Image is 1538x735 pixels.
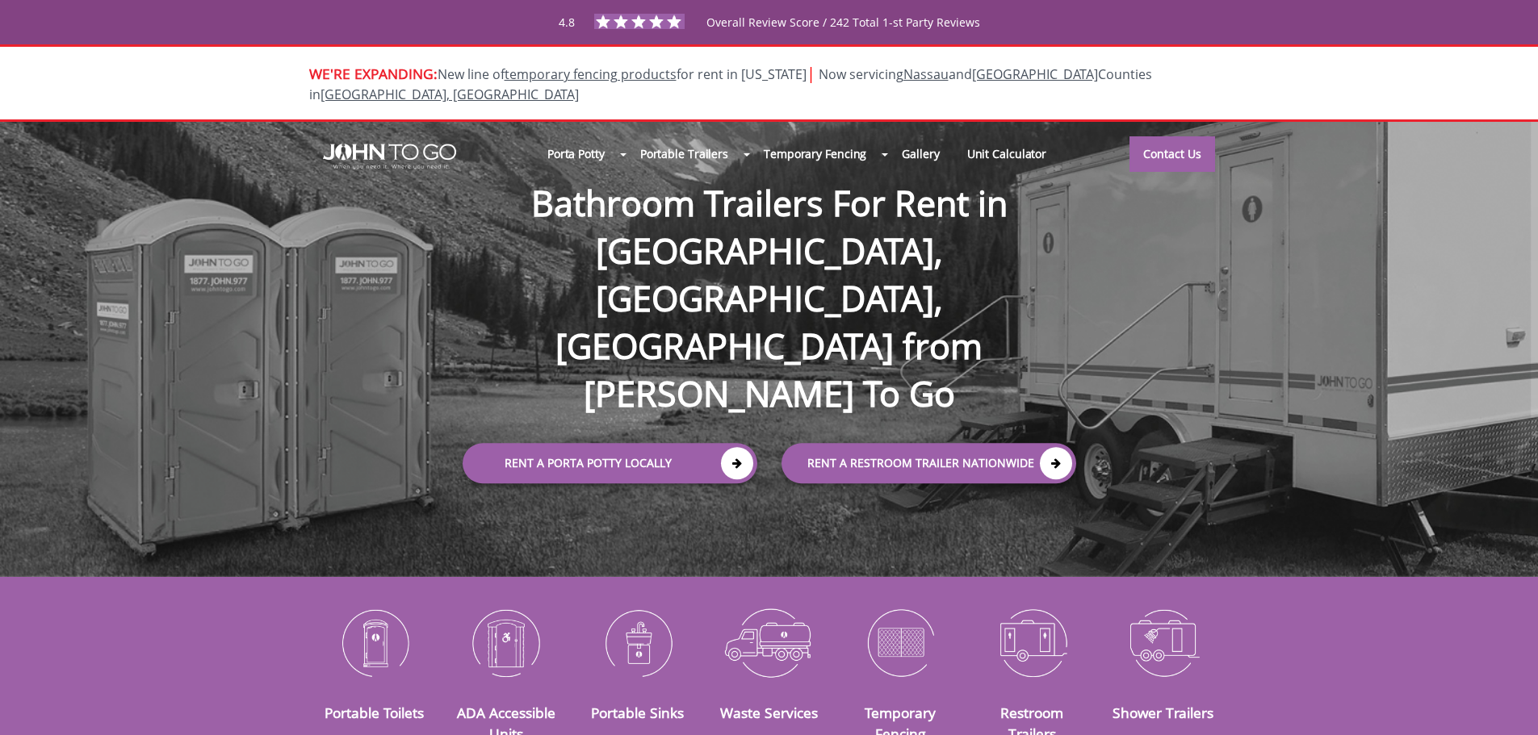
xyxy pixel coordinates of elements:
[321,600,429,684] img: Portable-Toilets-icon_N.png
[309,65,1152,103] span: Now servicing and Counties in
[505,65,677,83] a: temporary fencing products
[782,443,1076,483] a: rent a RESTROOM TRAILER Nationwide
[534,136,618,171] a: Porta Potty
[627,136,742,171] a: Portable Trailers
[706,15,980,62] span: Overall Review Score / 242 Total 1-st Party Reviews
[1129,136,1215,172] a: Contact Us
[1110,600,1217,684] img: Shower-Trailers-icon_N.png
[979,600,1086,684] img: Restroom-Trailers-icon_N.png
[953,136,1061,171] a: Unit Calculator
[309,64,438,83] span: WE'RE EXPANDING:
[847,600,954,684] img: Temporary-Fencing-cion_N.png
[446,127,1092,418] h1: Bathroom Trailers For Rent in [GEOGRAPHIC_DATA], [GEOGRAPHIC_DATA], [GEOGRAPHIC_DATA] from [PERSO...
[323,144,456,169] img: JOHN to go
[309,65,1152,103] span: New line of for rent in [US_STATE]
[584,600,691,684] img: Portable-Sinks-icon_N.png
[972,65,1098,83] a: [GEOGRAPHIC_DATA]
[452,600,559,684] img: ADA-Accessible-Units-icon_N.png
[903,65,949,83] a: Nassau
[750,136,880,171] a: Temporary Fencing
[888,136,953,171] a: Gallery
[559,15,575,30] span: 4.8
[321,86,579,103] a: [GEOGRAPHIC_DATA], [GEOGRAPHIC_DATA]
[807,62,815,84] span: |
[1113,703,1213,722] a: Shower Trailers
[715,600,823,684] img: Waste-Services-icon_N.png
[325,703,424,722] a: Portable Toilets
[591,703,684,722] a: Portable Sinks
[463,443,757,483] a: Rent a Porta Potty Locally
[720,703,818,722] a: Waste Services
